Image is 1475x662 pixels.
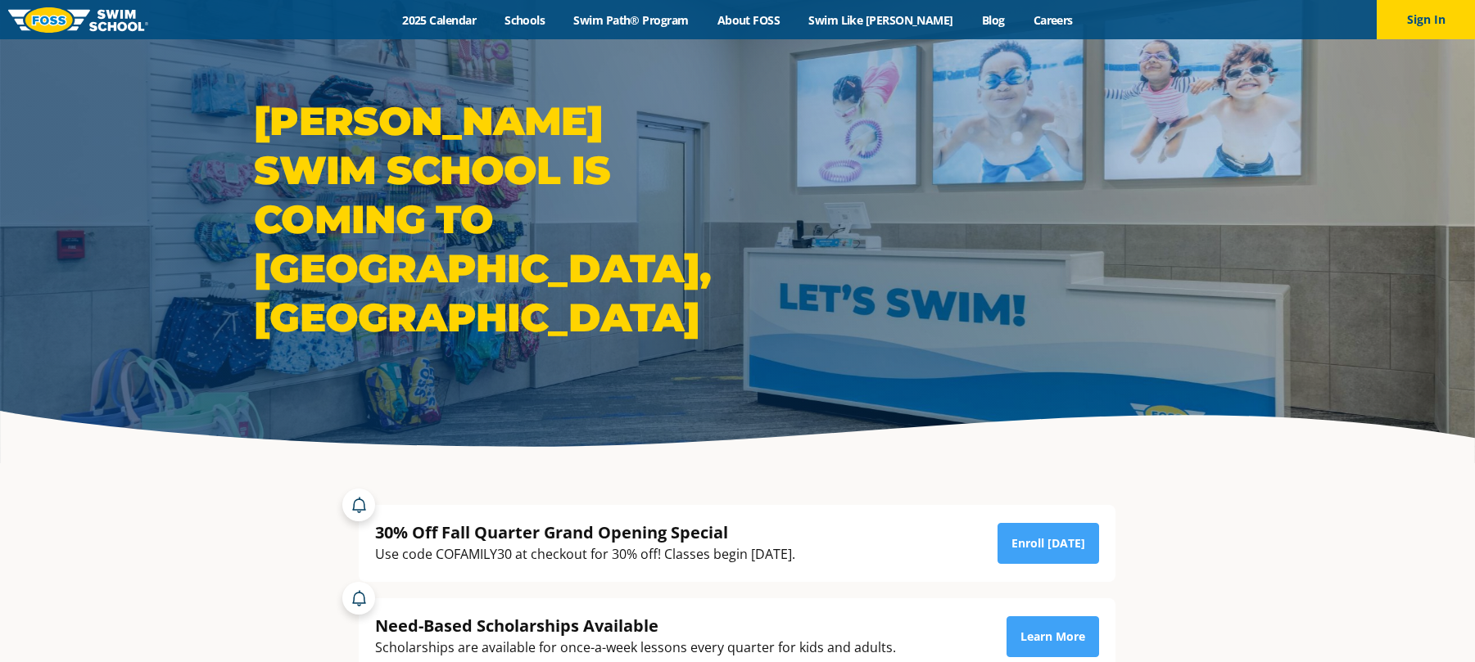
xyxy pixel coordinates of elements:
div: Use code COFAMILY30 at checkout for 30% off! Classes begin [DATE]. [375,543,795,565]
div: 30% Off Fall Quarter Grand Opening Special [375,521,795,543]
a: About FOSS [703,12,794,28]
a: Learn More [1007,616,1099,657]
a: Careers [1019,12,1087,28]
a: Swim Like [PERSON_NAME] [794,12,968,28]
h1: [PERSON_NAME] Swim School is coming to [GEOGRAPHIC_DATA], [GEOGRAPHIC_DATA] [254,97,729,342]
a: Enroll [DATE] [998,523,1099,564]
img: FOSS Swim School Logo [8,7,148,33]
a: Blog [967,12,1019,28]
div: Need-Based Scholarships Available [375,615,896,637]
a: 2025 Calendar [388,12,491,28]
a: Schools [491,12,559,28]
div: Scholarships are available for once-a-week lessons every quarter for kids and adults. [375,637,896,659]
a: Swim Path® Program [559,12,703,28]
